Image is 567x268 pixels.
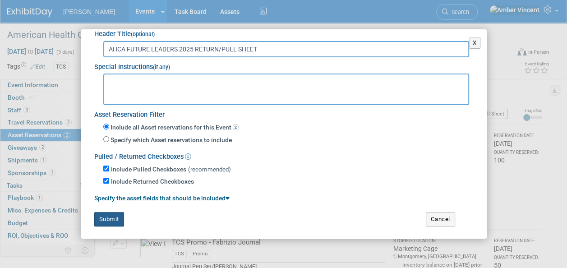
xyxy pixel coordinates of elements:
button: Submit [94,212,124,226]
label: Include all Asset reservations for this Event [109,123,239,132]
label: Include Returned Checkboxes [111,177,194,186]
div: Header Title [94,24,473,39]
label: Specify which Asset reservations to include [109,136,232,145]
a: Specify the asset fields that should be included [94,194,230,202]
span: 2 [233,124,239,130]
div: Pulled / Returned Checkboxes [94,147,473,162]
small: (optional) [131,31,155,37]
small: (if any) [153,64,170,70]
div: Asset Reservation Filter [94,105,473,120]
div: Special Instructions [94,57,473,72]
button: X [469,37,480,49]
button: Cancel [426,212,455,226]
label: Include Pulled Checkboxes [111,165,186,174]
span: (recommended) [188,166,231,173]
